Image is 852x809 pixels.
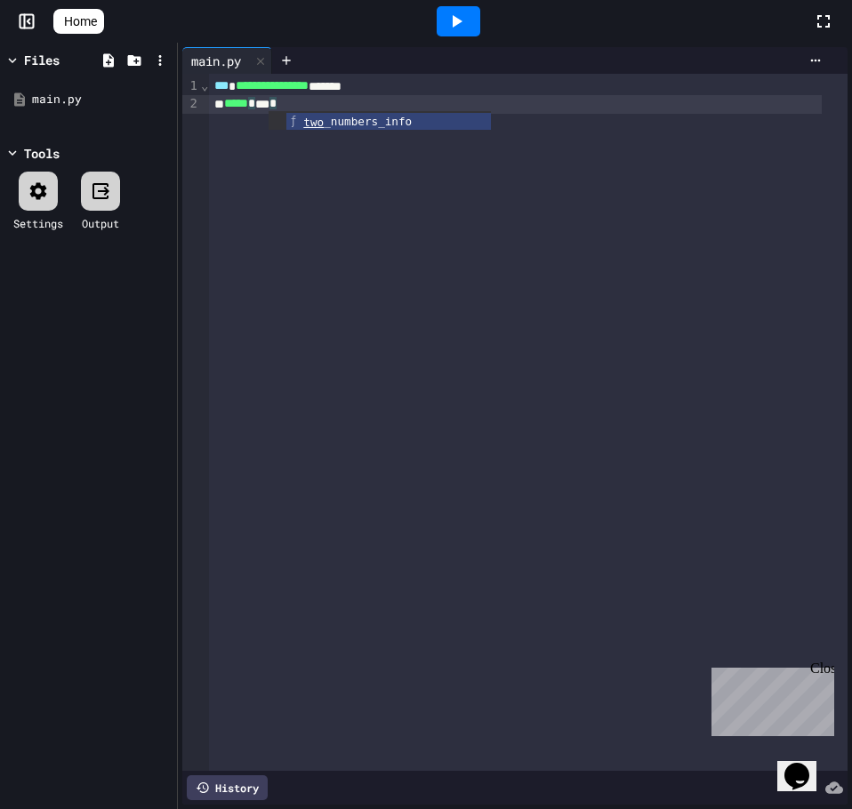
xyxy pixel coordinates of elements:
div: 2 [182,95,200,113]
ul: Completions [269,111,491,130]
div: Files [24,51,60,69]
div: main.py [182,52,250,70]
div: main.py [32,91,171,108]
div: History [187,775,268,800]
span: Fold line [200,78,209,92]
iframe: chat widget [704,661,834,736]
iframe: chat widget [777,738,834,791]
a: Home [53,9,104,34]
div: Output [82,215,119,231]
span: Home [64,12,97,30]
div: Chat with us now!Close [7,7,123,113]
div: Settings [13,215,63,231]
span: _numbers_info [303,115,412,128]
div: 1 [182,77,200,95]
span: two [303,116,324,129]
div: Tools [24,144,60,163]
div: main.py [182,47,272,74]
